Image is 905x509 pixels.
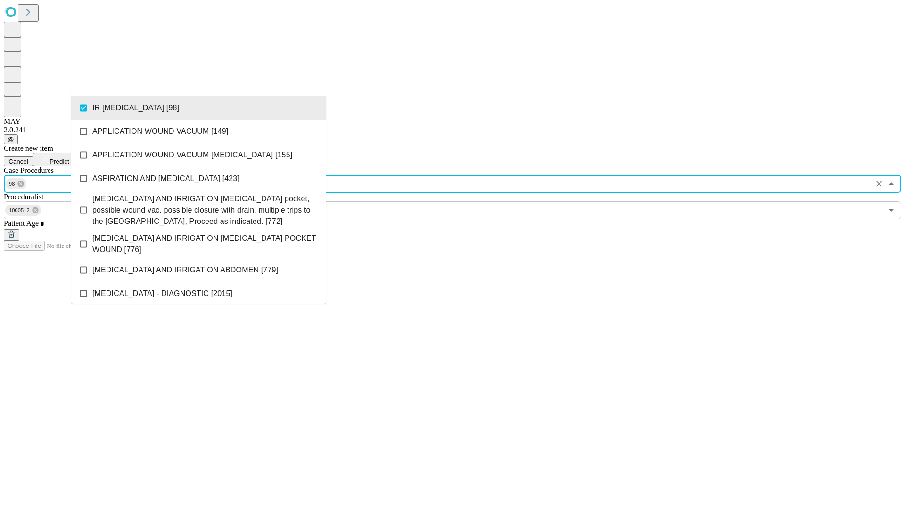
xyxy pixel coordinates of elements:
[5,179,19,189] span: 98
[8,136,14,143] span: @
[5,178,26,189] div: 98
[92,149,292,161] span: APPLICATION WOUND VACUUM [MEDICAL_DATA] [155]
[4,144,53,152] span: Create new item
[885,177,898,190] button: Close
[4,126,901,134] div: 2.0.241
[92,264,278,276] span: [MEDICAL_DATA] AND IRRIGATION ABDOMEN [779]
[8,158,28,165] span: Cancel
[92,193,318,227] span: [MEDICAL_DATA] AND IRRIGATION [MEDICAL_DATA] pocket, possible wound vac, possible closure with dr...
[4,156,33,166] button: Cancel
[92,102,179,114] span: IR [MEDICAL_DATA] [98]
[4,134,18,144] button: @
[4,166,54,174] span: Scheduled Procedure
[33,153,76,166] button: Predict
[92,126,228,137] span: APPLICATION WOUND VACUUM [149]
[4,219,39,227] span: Patient Age
[885,204,898,217] button: Open
[49,158,69,165] span: Predict
[5,205,33,216] span: 1000512
[92,173,239,184] span: ASPIRATION AND [MEDICAL_DATA] [423]
[5,205,41,216] div: 1000512
[872,177,886,190] button: Clear
[4,193,43,201] span: Proceduralist
[92,288,232,299] span: [MEDICAL_DATA] - DIAGNOSTIC [2015]
[4,117,901,126] div: MAY
[92,233,318,255] span: [MEDICAL_DATA] AND IRRIGATION [MEDICAL_DATA] POCKET WOUND [776]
